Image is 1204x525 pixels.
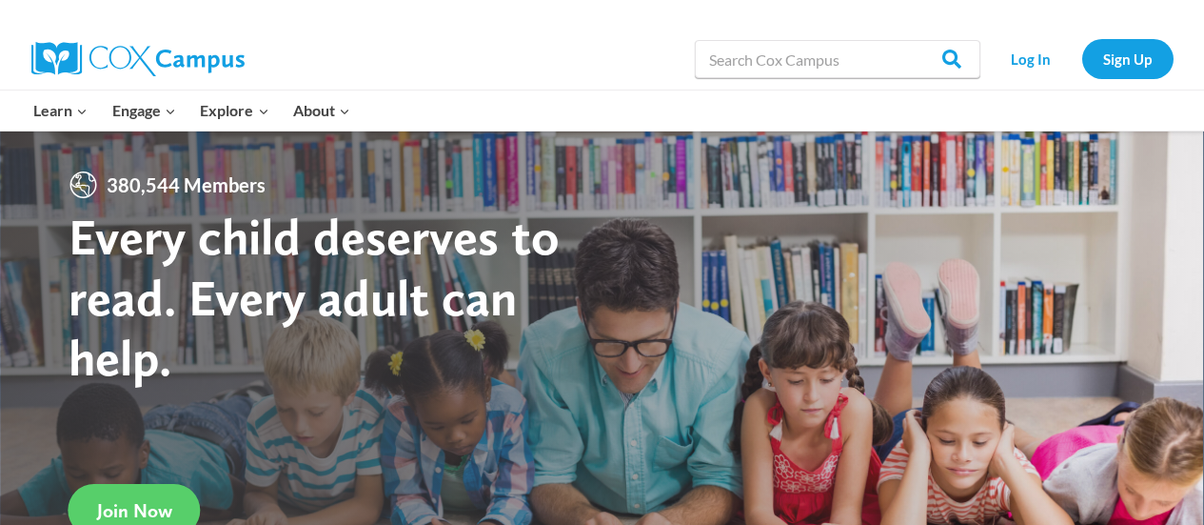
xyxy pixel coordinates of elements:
[99,170,273,200] span: 380,544 Members
[33,98,88,123] span: Learn
[69,206,560,388] strong: Every child deserves to read. Every adult can help.
[97,499,172,522] span: Join Now
[31,42,245,76] img: Cox Campus
[695,40,980,78] input: Search Cox Campus
[990,39,1073,78] a: Log In
[200,98,268,123] span: Explore
[1082,39,1174,78] a: Sign Up
[293,98,350,123] span: About
[112,98,176,123] span: Engage
[990,39,1174,78] nav: Secondary Navigation
[22,91,363,131] nav: Primary Navigation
